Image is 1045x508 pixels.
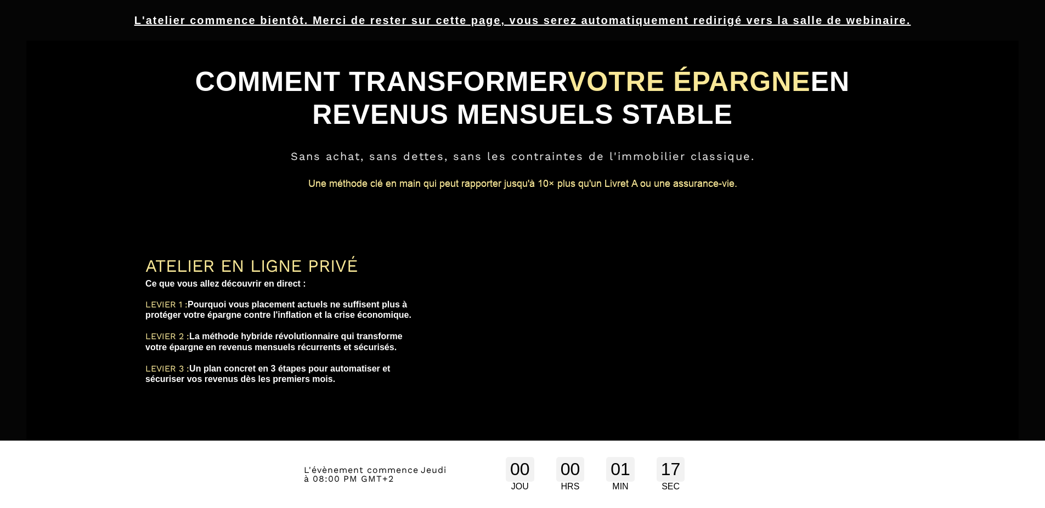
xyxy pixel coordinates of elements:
span: Sans achat, sans dettes, sans les contraintes de l'immobilier classique. [291,150,755,163]
div: 01 [606,457,635,482]
div: HRS [556,482,585,492]
div: 00 [556,457,585,482]
span: LEVIER 2 : [145,331,189,341]
h1: COMMENT TRANSFORMER EN REVENUS MENSUELS STABLE [145,60,900,136]
b: La méthode hybride révolutionnaire qui transforme votre épargne en revenus mensuels récurrents et... [145,332,405,351]
div: 17 [657,457,685,482]
u: L'atelier commence bientôt. Merci de rester sur cette page, vous serez automatiquement redirigé v... [134,14,911,26]
span: L'évènement commence [304,465,419,475]
div: MIN [606,482,635,492]
b: Un plan concret en 3 étapes pour automatiser et sécuriser vos revenus dès les premiers mois. [145,364,393,384]
span: Une méthode clé en main qui peut rapporter jusqu'à 10× plus qu'un Livret A ou une assurance-vie. [308,178,737,189]
div: 00 [506,457,534,482]
b: Ce que vous allez découvrir en direct : [145,279,306,288]
span: Jeudi à 08:00 PM GMT+2 [304,465,447,484]
span: LEVIER 3 : [145,363,189,374]
div: ATELIER EN LIGNE PRIVÉ [145,255,416,276]
b: Pourquoi vous placement actuels ne suffisent plus à protéger votre épargne contre l'inflation et ... [145,300,411,319]
div: SEC [657,482,685,492]
div: JOU [506,482,534,492]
